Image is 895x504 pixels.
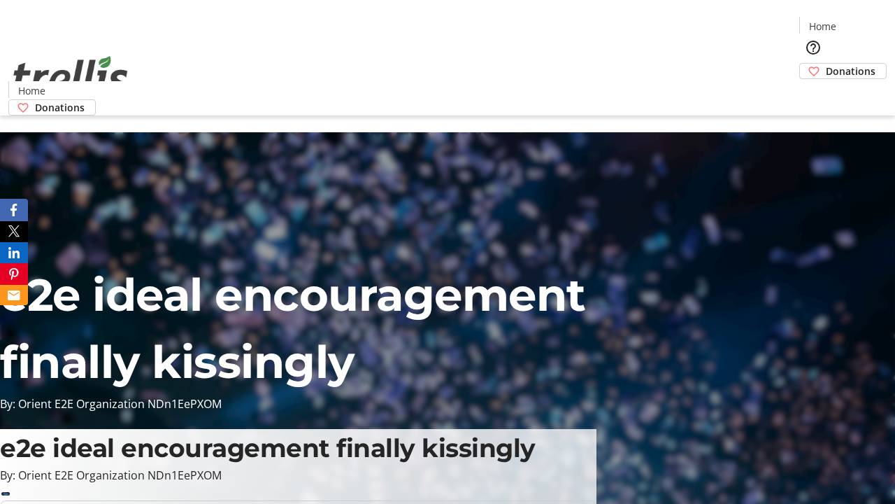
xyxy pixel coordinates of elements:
span: Donations [826,64,875,78]
span: Donations [35,100,85,115]
span: Home [18,83,45,98]
span: Home [809,19,836,34]
a: Home [9,83,54,98]
img: Orient E2E Organization NDn1EePXOM's Logo [8,41,133,111]
button: Cart [799,79,827,107]
a: Donations [8,99,96,115]
button: Help [799,34,827,62]
a: Donations [799,63,887,79]
a: Home [800,19,845,34]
